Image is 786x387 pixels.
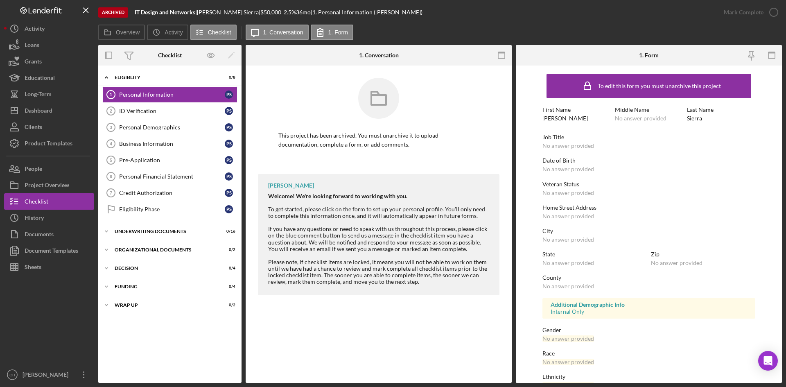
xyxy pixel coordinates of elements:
[119,173,225,180] div: Personal Financial Statement
[4,86,94,102] button: Long-Term
[115,247,215,252] div: Organizational Documents
[542,157,755,164] div: Date of Birth
[4,259,94,275] button: Sheets
[542,236,594,243] div: No answer provided
[687,106,755,113] div: Last Name
[119,91,225,98] div: Personal Information
[135,9,195,16] b: IT Design and Networks
[4,210,94,226] button: History
[598,83,721,89] div: To edit this form you must unarchive this project
[221,303,235,308] div: 0 / 2
[4,70,94,86] button: Educational
[102,152,237,168] a: 5Pre-ApplicationPS
[542,228,755,234] div: City
[110,190,112,195] tspan: 7
[542,260,594,266] div: No answer provided
[25,70,55,88] div: Educational
[115,303,215,308] div: Wrap up
[311,9,422,16] div: | 1. Personal Information ([PERSON_NAME])
[225,107,233,115] div: P S
[542,143,594,149] div: No answer provided
[221,284,235,289] div: 0 / 4
[268,193,491,285] div: To get started, please click on the form to set up your personal profile. You'll only need to com...
[542,166,594,172] div: No answer provided
[4,53,94,70] a: Grants
[4,37,94,53] a: Loans
[190,25,237,40] button: Checklist
[4,242,94,259] button: Document Templates
[4,135,94,152] button: Product Templates
[221,75,235,80] div: 0 / 8
[542,274,755,281] div: County
[687,115,702,122] div: Sierra
[221,266,235,271] div: 0 / 4
[9,373,15,377] text: CH
[110,158,112,163] tspan: 5
[102,86,237,103] a: 1Personal InformationPS
[651,251,755,258] div: Zip
[102,119,237,136] a: 3Personal DemographicsPS
[542,190,594,196] div: No answer provided
[542,359,594,365] div: No answer provided
[225,91,233,99] div: P S
[102,201,237,217] a: Eligibility PhasePS
[221,247,235,252] div: 0 / 2
[102,136,237,152] a: 4Business InformationPS
[716,4,782,20] button: Mark Complete
[20,367,74,385] div: [PERSON_NAME]
[110,92,112,97] tspan: 1
[25,86,52,104] div: Long-Term
[116,29,140,36] label: Overview
[651,260,702,266] div: No answer provided
[4,20,94,37] button: Activity
[135,9,197,16] div: |
[115,284,215,289] div: Funding
[278,131,479,149] p: This project has been archived. You must unarchive it to upload documentation, complete a form, o...
[25,53,42,72] div: Grants
[551,308,747,315] div: Internal Only
[225,172,233,181] div: P S
[119,124,225,131] div: Personal Demographics
[119,108,225,114] div: ID Verification
[542,373,755,380] div: Ethnicity
[542,181,755,188] div: Veteran Status
[25,226,54,244] div: Documents
[25,37,39,55] div: Loans
[542,115,588,122] div: [PERSON_NAME]
[25,135,72,154] div: Product Templates
[4,119,94,135] button: Clients
[119,140,225,147] div: Business Information
[4,161,94,177] a: People
[221,229,235,234] div: 0 / 16
[4,367,94,383] button: CH[PERSON_NAME]
[4,102,94,119] button: Dashboard
[542,350,755,357] div: Race
[25,102,52,121] div: Dashboard
[225,156,233,164] div: P S
[4,177,94,193] button: Project Overview
[724,4,763,20] div: Mark Complete
[110,125,112,130] tspan: 3
[639,52,659,59] div: 1. Form
[25,242,78,261] div: Document Templates
[542,335,594,342] div: No answer provided
[110,141,113,146] tspan: 4
[208,29,231,36] label: Checklist
[115,229,215,234] div: Underwriting Documents
[4,226,94,242] a: Documents
[25,161,42,179] div: People
[225,123,233,131] div: P S
[758,351,778,371] div: Open Intercom Messenger
[542,204,755,211] div: Home Street Address
[119,206,225,213] div: Eligibility Phase
[25,177,69,195] div: Project Overview
[110,109,112,113] tspan: 2
[110,174,112,179] tspan: 6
